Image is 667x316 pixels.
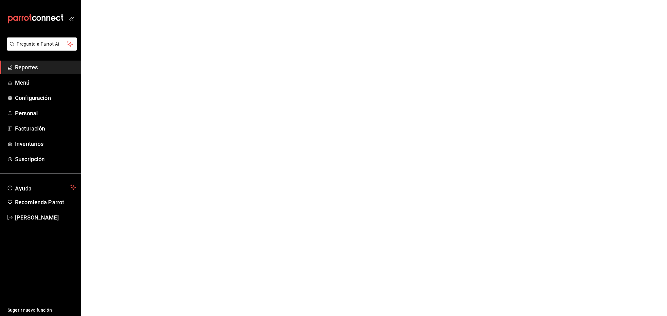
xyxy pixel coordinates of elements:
span: Inventarios [15,140,76,148]
span: Configuración [15,94,76,102]
span: Sugerir nueva función [8,307,76,314]
span: Facturación [15,124,76,133]
button: Pregunta a Parrot AI [7,37,77,51]
span: Recomienda Parrot [15,198,76,206]
button: open_drawer_menu [69,16,74,21]
a: Pregunta a Parrot AI [4,45,77,52]
span: Pregunta a Parrot AI [17,41,67,47]
span: Personal [15,109,76,117]
span: Menú [15,78,76,87]
span: Ayuda [15,184,68,191]
span: Suscripción [15,155,76,163]
span: Reportes [15,63,76,72]
span: [PERSON_NAME] [15,213,76,222]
